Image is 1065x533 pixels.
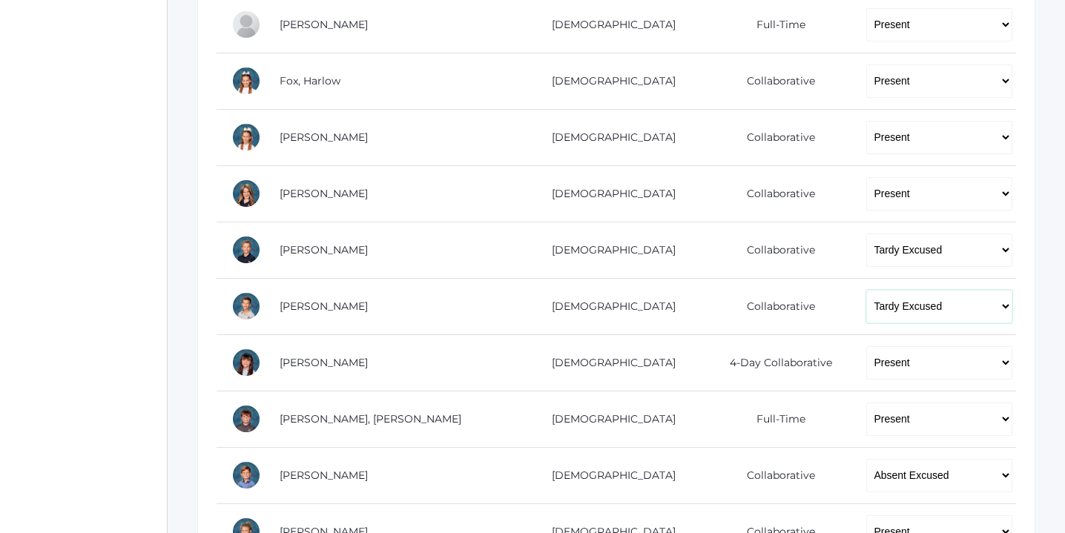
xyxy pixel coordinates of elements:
div: Dustin Laubacher [231,460,261,490]
a: [PERSON_NAME] [280,469,368,482]
a: [PERSON_NAME] [280,187,368,200]
td: [DEMOGRAPHIC_DATA] [518,391,699,447]
td: Collaborative [699,222,851,278]
div: Noah Gregg [231,291,261,321]
a: [PERSON_NAME] [280,356,368,369]
td: 4-Day Collaborative [699,334,851,391]
div: Jackson Kilian [231,404,261,434]
td: [DEMOGRAPHIC_DATA] [518,278,699,334]
a: Fox, Harlow [280,74,340,87]
td: Collaborative [699,109,851,165]
td: Collaborative [699,447,851,503]
td: [DEMOGRAPHIC_DATA] [518,447,699,503]
td: [DEMOGRAPHIC_DATA] [518,109,699,165]
div: Harlow Fox [231,66,261,96]
a: [PERSON_NAME] [280,130,368,144]
td: Collaborative [699,165,851,222]
div: Ezekiel Dinwiddie [231,10,261,39]
div: Violet Fox [231,122,261,152]
a: [PERSON_NAME] [280,299,368,313]
a: [PERSON_NAME] [280,243,368,256]
a: [PERSON_NAME] [280,18,368,31]
div: Ava Frieder [231,179,261,208]
td: Collaborative [699,53,851,109]
td: [DEMOGRAPHIC_DATA] [518,334,699,391]
div: Lukas Gregg [231,235,261,265]
td: [DEMOGRAPHIC_DATA] [518,53,699,109]
div: Atziri Hernandez [231,348,261,377]
td: [DEMOGRAPHIC_DATA] [518,222,699,278]
a: [PERSON_NAME], [PERSON_NAME] [280,412,461,426]
td: [DEMOGRAPHIC_DATA] [518,165,699,222]
td: Full-Time [699,391,851,447]
td: Collaborative [699,278,851,334]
